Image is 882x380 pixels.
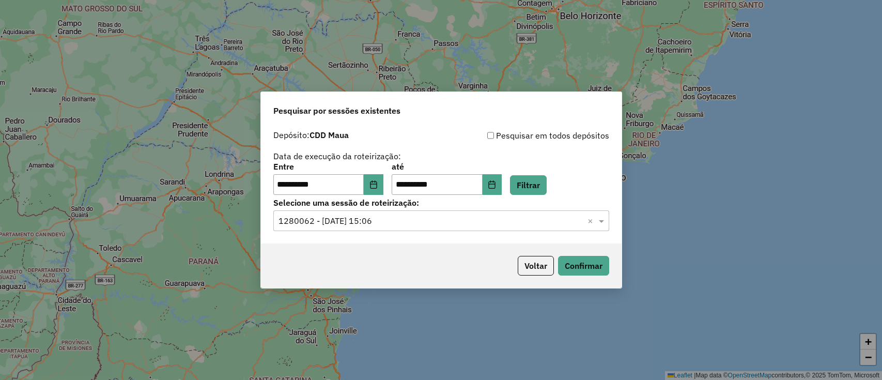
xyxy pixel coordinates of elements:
[510,175,547,195] button: Filtrar
[273,160,383,173] label: Entre
[273,196,609,209] label: Selecione uma sessão de roteirização:
[441,129,609,142] div: Pesquisar em todos depósitos
[273,104,400,117] span: Pesquisar por sessões existentes
[364,174,383,195] button: Choose Date
[392,160,502,173] label: até
[518,256,554,276] button: Voltar
[273,150,401,162] label: Data de execução da roteirização:
[587,215,596,227] span: Clear all
[558,256,609,276] button: Confirmar
[273,129,349,141] label: Depósito:
[483,174,502,195] button: Choose Date
[310,130,349,140] strong: CDD Maua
